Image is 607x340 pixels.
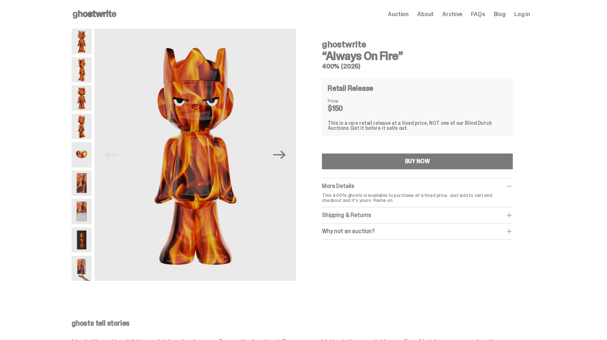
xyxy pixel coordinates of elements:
span: More Details [322,182,354,190]
div: Shipping & Returns [322,212,513,219]
img: Always-On-Fire---Website-Archive.2489X.png [72,114,92,139]
a: Auction [388,11,409,17]
img: Always-On-Fire---Website-Archive.2497X.png [72,227,92,253]
a: Blog [494,11,506,17]
img: Always-On-Fire---Website-Archive.2494X.png [72,199,92,224]
img: Always-On-Fire---Website-Archive.2487X.png [72,85,92,111]
span: Get it before it sells out. [350,125,408,131]
div: This is a rare retail release at a fixed price, NOT one of our Blind Dutch Auctions. [328,121,507,131]
h3: “Always On Fire” [322,50,513,62]
h4: Retail Release [328,85,373,92]
h5: 400% (2025) [322,63,513,70]
button: Next [272,147,288,163]
img: Always-On-Fire---Website-Archive.2522XX.png [72,256,92,281]
p: ghosts tell stories [72,320,530,327]
a: FAQs [471,11,485,17]
p: This 400% ghosts is available to purchase at a fixed price. Just add to cart and checkout and it'... [322,193,513,203]
button: BUY NOW [322,154,513,169]
div: Why not an auction? [322,228,513,235]
img: Always-On-Fire---Website-Archive.2484X.png [95,29,296,281]
a: Archive [442,11,462,17]
h4: ghostwrite [322,40,513,49]
img: Always-On-Fire---Website-Archive.2484X.png [72,29,92,54]
img: Always-On-Fire---Website-Archive.2491X.png [72,170,92,196]
img: Always-On-Fire---Website-Archive.2490X.png [72,142,92,167]
a: About [417,11,434,17]
img: Always-On-Fire---Website-Archive.2485X.png [72,57,92,82]
a: Log in [514,11,530,17]
dt: Price [328,98,363,103]
div: BUY NOW [405,159,430,164]
dd: $150 [328,105,363,112]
